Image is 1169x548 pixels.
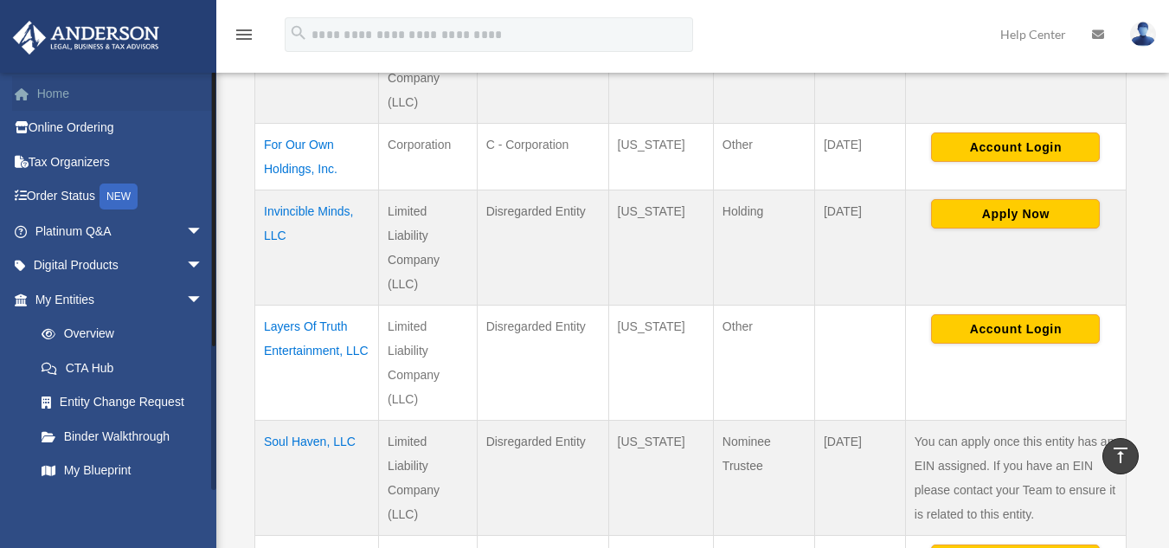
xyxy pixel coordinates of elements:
td: Corporation [379,124,478,190]
td: [US_STATE] [608,421,713,536]
td: For Our Own Holdings, Inc. [255,124,379,190]
td: Soul Haven, LLC [255,421,379,536]
a: Platinum Q&Aarrow_drop_down [12,214,229,248]
a: Binder Walkthrough [24,419,221,454]
a: Home [12,76,229,111]
img: User Pic [1130,22,1156,47]
a: Online Ordering [12,111,229,145]
td: [DATE] [814,421,905,536]
span: arrow_drop_down [186,282,221,318]
td: Disregarded Entity [477,421,608,536]
a: My Entitiesarrow_drop_down [12,282,221,317]
button: Apply Now [931,199,1100,229]
td: C - Corporation [477,124,608,190]
a: CTA Hub [24,351,221,385]
a: vertical_align_top [1102,438,1139,474]
td: Layers Of Truth Entertainment, LLC [255,306,379,421]
td: Nominee Trustee [713,421,814,536]
td: Limited Liability Company (LLC) [379,421,478,536]
a: Tax Organizers [12,145,229,179]
button: Account Login [931,132,1100,162]
td: Limited Liability Company (LLC) [379,190,478,306]
td: [DATE] [814,190,905,306]
td: Other [713,306,814,421]
td: [US_STATE] [608,124,713,190]
td: [US_STATE] [608,190,713,306]
a: Tax Due Dates [24,487,221,522]
span: arrow_drop_down [186,214,221,249]
a: Order StatusNEW [12,179,229,215]
td: [US_STATE] [608,306,713,421]
img: Anderson Advisors Platinum Portal [8,21,164,55]
a: Digital Productsarrow_drop_down [12,248,229,283]
td: Disregarded Entity [477,190,608,306]
td: Holding [713,190,814,306]
td: Disregarded Entity [477,306,608,421]
span: arrow_drop_down [186,248,221,284]
td: Other [713,124,814,190]
i: vertical_align_top [1110,445,1131,466]
td: Limited Liability Company (LLC) [379,306,478,421]
a: My Blueprint [24,454,221,488]
div: NEW [100,184,138,210]
a: Overview [24,317,212,351]
td: [DATE] [814,124,905,190]
a: menu [234,30,254,45]
a: Account Login [931,321,1100,335]
a: Account Login [931,139,1100,153]
a: Entity Change Request [24,385,221,420]
i: menu [234,24,254,45]
td: Invincible Minds, LLC [255,190,379,306]
td: You can apply once this entity has an EIN assigned. If you have an EIN please contact your Team t... [905,421,1126,536]
button: Account Login [931,314,1100,344]
i: search [289,23,308,42]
